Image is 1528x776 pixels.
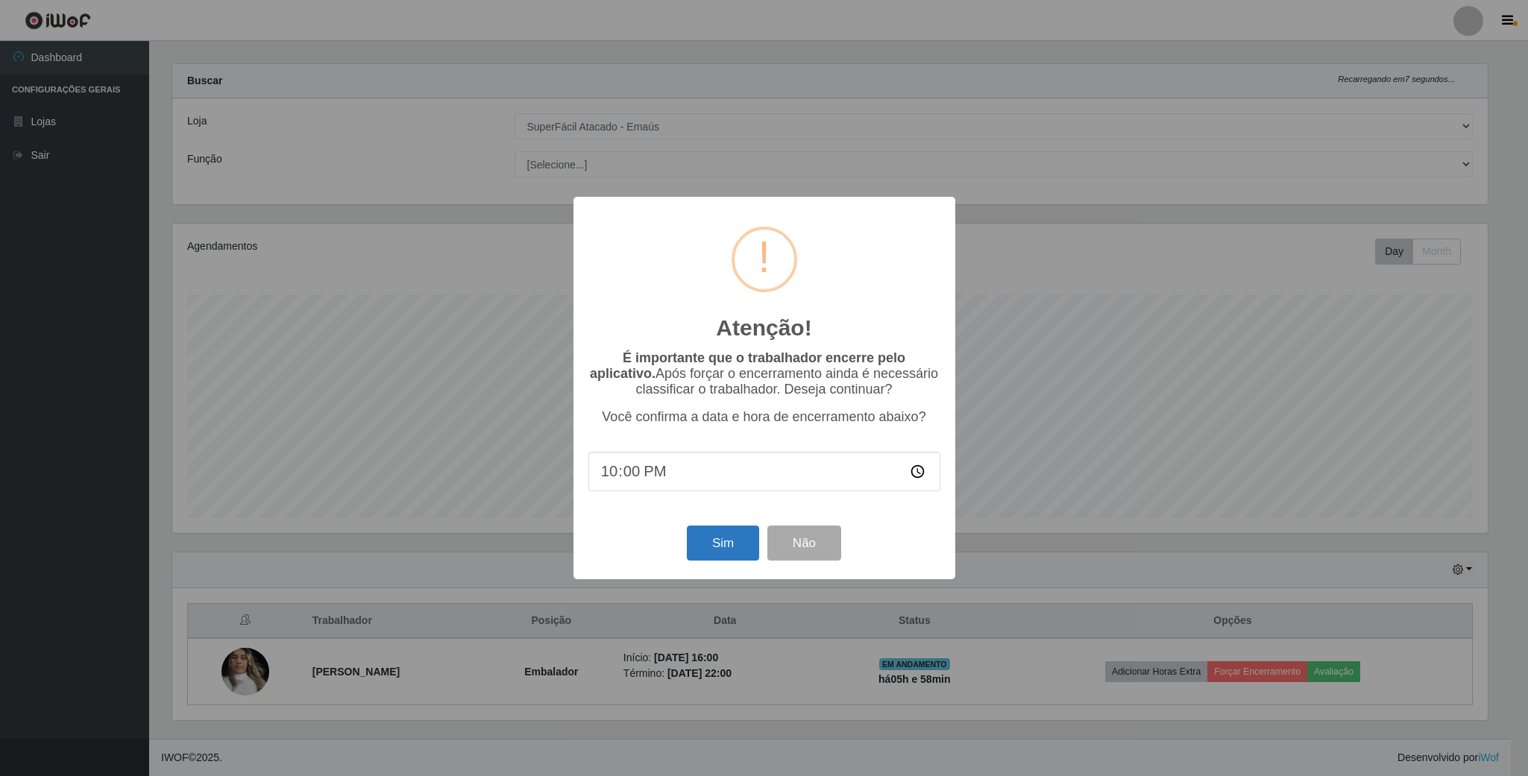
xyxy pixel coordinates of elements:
p: Você confirma a data e hora de encerramento abaixo? [588,409,940,425]
button: Não [767,526,841,561]
p: Após forçar o encerramento ainda é necessário classificar o trabalhador. Deseja continuar? [588,350,940,397]
b: É importante que o trabalhador encerre pelo aplicativo. [590,350,905,381]
h2: Atenção! [716,315,811,341]
button: Sim [687,526,759,561]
